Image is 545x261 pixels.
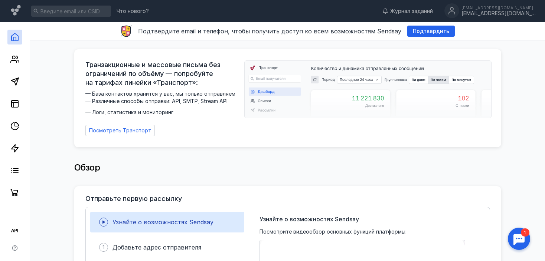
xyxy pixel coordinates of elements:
[379,7,437,15] a: Журнал заданий
[74,162,100,173] span: Обзор
[117,9,149,14] span: Что нового?
[138,27,401,35] span: Подтвердите email и телефон, чтобы получить доступ ко всем возможностям Sendsay
[112,218,213,226] span: Узнайте о возможностях Sendsay
[17,4,25,13] div: 1
[461,6,536,10] div: [EMAIL_ADDRESS][DOMAIN_NAME]
[260,228,407,235] span: Посмотрите видеообзор основных функций платформы:
[113,9,153,14] a: Что нового?
[461,10,536,17] div: [EMAIL_ADDRESS][DOMAIN_NAME]
[112,244,201,251] span: Добавьте адрес отправителя
[85,90,240,116] span: — База контактов хранится у вас, мы только отправляем — Различные способы отправки: API, SMTP, St...
[413,28,449,34] span: Подтвердить
[102,244,105,251] span: 1
[260,215,359,224] span: Узнайте о возможностях Sendsay
[31,6,111,17] input: Введите email или CSID
[89,128,151,134] span: Посмотреть Транспорт
[245,61,491,118] img: dashboard-transport-banner
[85,60,240,87] span: Транзакционные и массовые письма без ограничений по объёму — попробуйте на тарифах линейки «Транс...
[407,26,455,37] button: Подтвердить
[390,7,433,15] span: Журнал заданий
[85,195,182,202] h3: Отправьте первую рассылку
[85,125,155,136] a: Посмотреть Транспорт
